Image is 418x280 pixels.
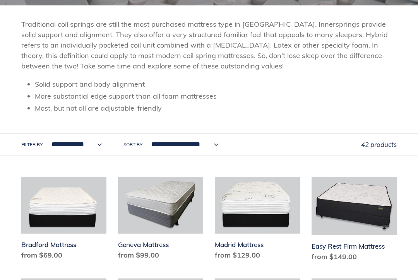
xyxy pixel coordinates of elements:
a: Geneva Mattress [118,177,203,263]
li: Most, but not all are adjustable-friendly [35,103,397,113]
label: Filter by [21,141,43,148]
label: Sort by [123,141,142,148]
p: Traditional coil springs are still the most purchased mattress type in [GEOGRAPHIC_DATA]. Innersp... [21,19,397,71]
li: More substantial edge support than all foam mattresses [35,91,397,101]
li: Solid support and body alignment [35,79,397,89]
span: 42 products [361,140,397,149]
a: Easy Rest Firm Mattress [312,177,397,265]
a: Madrid Mattress [215,177,300,263]
a: Bradford Mattress [21,177,106,263]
